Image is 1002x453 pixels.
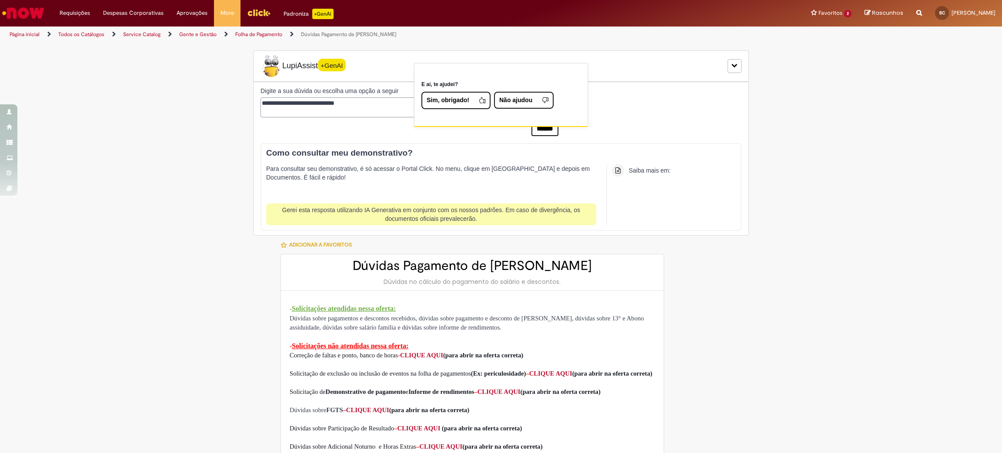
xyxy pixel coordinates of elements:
[290,370,471,377] span: Solicitação de exclusão ou inclusão de eventos na folha de pagamentos
[474,388,477,395] span: –
[521,388,601,395] span: (para abrir na oferta correta)
[290,425,394,432] span: Dúvidas sobre Participação de Resultado
[572,370,652,377] span: (para abrir na oferta correta)
[865,9,903,17] a: Rascunhos
[289,241,352,248] span: Adicionar a Favoritos
[301,31,396,38] a: Dúvidas Pagamento de [PERSON_NAME]
[292,305,396,312] span: Solicitações atendidas nessa oferta:
[398,352,400,359] span: -
[471,370,652,377] span: (Ex: periculosidade)
[526,370,529,377] span: –
[290,305,292,312] span: -
[629,166,671,175] div: Saiba mais em:
[421,81,581,88] p: E aí, te ajudei?
[290,406,326,413] span: Dúvidas sobre
[103,9,164,17] span: Despesas Corporativas
[58,31,104,38] a: Todos os Catálogos
[290,352,398,359] span: Correção de faltas e ponto, banco de horas
[397,425,440,432] a: CLIQUE AQUI
[266,203,596,225] div: Gerei esta resposta utilizando IA Generativa em conjunto com os nossos padrões. Em caso de diverg...
[408,388,474,395] span: Informe de rendimentos
[281,236,357,254] button: Adicionar a Favoritos
[266,149,721,158] h3: Como consultar meu demonstrativo?
[266,164,596,199] p: Para consultar seu demonstrativo, é só acessar o Portal Click. No menu, clique em [GEOGRAPHIC_DAT...
[406,388,409,395] span: e
[290,277,655,286] div: Dúvidas no cálculo do pagamento do salário e descontos.
[419,443,462,450] a: CLIQUE AQUI
[818,9,842,17] span: Favoritos
[478,388,521,395] a: CLIQUE AQUI
[290,443,416,450] span: Dúvidas sobre Adicional Noturno e Horas Extras
[7,27,661,43] ul: Trilhas de página
[312,9,334,19] p: +GenAi
[290,343,292,350] span: -
[290,314,655,332] p: Dúvidas sobre pagamentos e descontos recebidos, dúvidas sobre pagamento e desconto de [PERSON_NAM...
[416,443,419,450] span: –
[343,406,346,413] span: –
[123,31,160,38] a: Service Catalog
[872,9,903,17] span: Rascunhos
[292,342,408,350] span: Solicitações não atendidas nessa oferta:
[284,9,334,19] div: Padroniza
[290,259,655,273] h2: Dúvidas Pagamento de [PERSON_NAME]
[179,31,217,38] a: Gente e Gestão
[326,388,406,395] span: Demonstrativo de pagamento
[462,443,542,450] span: (para abrir na oferta correta)
[400,352,443,359] a: CLIQUE AQUI
[247,6,271,19] img: click_logo_yellow_360x200.png
[346,406,389,413] a: CLIQUE AQUI
[220,9,234,17] span: More
[60,9,90,17] span: Requisições
[952,9,995,17] span: [PERSON_NAME]
[421,92,491,109] button: Sim, obrigado!
[1,4,46,22] img: ServiceNow
[427,96,473,104] span: Sim, obrigado!
[177,9,207,17] span: Aprovações
[939,10,945,16] span: BC
[290,388,326,395] span: Solicitação de
[394,425,397,432] span: –
[529,370,572,377] a: CLIQUE AQUI
[442,425,522,432] span: (para abrir na oferta correta)
[499,96,536,104] span: Não ajudou
[844,10,852,17] span: 2
[326,406,343,413] span: FGTS
[235,31,282,38] a: Folha de Pagamento
[443,352,523,359] span: (para abrir na oferta correta)
[10,31,40,38] a: Página inicial
[389,406,469,413] span: (para abrir na oferta correta)
[494,92,554,109] button: Não ajudou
